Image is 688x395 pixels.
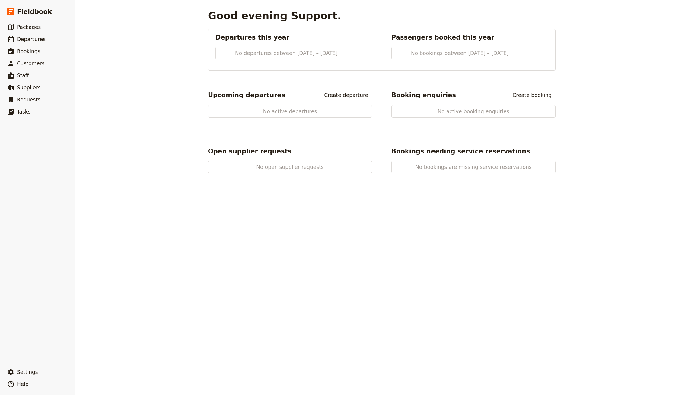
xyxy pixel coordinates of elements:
span: No active booking enquiries [411,108,536,115]
h2: Upcoming departures [208,91,285,100]
span: Departures [17,36,46,42]
span: No active departures [228,108,352,115]
span: Customers [17,60,44,66]
span: No open supplier requests [228,163,352,171]
h1: Good evening Support. [208,10,341,22]
span: No departures between [DATE] – [DATE] [235,50,338,57]
h2: Bookings needing service reservations [391,147,530,156]
h2: Departures this year [215,33,372,42]
a: Create booking [508,90,556,100]
h2: Passengers booked this year [391,33,548,42]
span: Staff [17,72,29,79]
span: Tasks [17,109,31,115]
span: Requests [17,97,40,103]
span: Settings [17,369,38,375]
a: Create departure [320,90,372,100]
span: Fieldbook [17,7,52,16]
h2: Booking enquiries [391,91,456,100]
span: Suppliers [17,85,41,91]
span: Bookings [17,48,40,54]
span: Help [17,381,29,387]
span: Packages [17,24,41,30]
span: No bookings are missing service reservations [411,163,536,171]
span: No bookings between [DATE] – [DATE] [411,50,509,57]
h2: Open supplier requests [208,147,291,156]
